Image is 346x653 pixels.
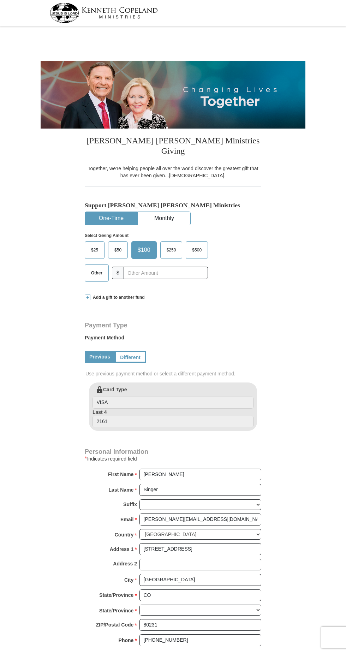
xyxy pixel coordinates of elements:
span: $25 [88,245,102,255]
label: Last 4 [93,409,253,428]
button: One-Time [85,212,137,225]
strong: Address 1 [110,544,134,554]
h5: Support [PERSON_NAME] [PERSON_NAME] Ministries [85,202,261,209]
input: Last 4 [93,416,253,428]
strong: Email [120,515,133,524]
span: $500 [189,245,205,255]
span: $50 [111,245,125,255]
span: $ [112,267,124,279]
strong: Suffix [123,499,137,509]
button: Monthly [138,212,190,225]
a: Different [115,351,146,363]
strong: State/Province [99,606,133,616]
strong: State/Province [99,590,133,600]
h4: Personal Information [85,449,261,455]
img: kcm-header-logo.svg [50,3,158,23]
label: Card Type [93,386,253,409]
span: Add a gift to another fund [90,295,145,301]
input: Card Type [93,397,253,409]
strong: Address 2 [113,559,137,569]
span: Use previous payment method or select a different payment method. [85,370,262,377]
strong: First Name [108,469,133,479]
span: $100 [134,245,154,255]
a: Previous [85,351,115,363]
h4: Payment Type [85,322,261,328]
div: Together, we're helping people all over the world discover the greatest gift that has ever been g... [85,165,261,179]
h3: [PERSON_NAME] [PERSON_NAME] Ministries Giving [85,129,261,165]
strong: City [124,575,133,585]
input: Other Amount [124,267,208,279]
strong: Last Name [109,485,134,495]
label: Payment Method [85,334,261,345]
div: Indicates required field [85,455,261,463]
span: $250 [163,245,180,255]
strong: Select Giving Amount [85,233,129,238]
strong: Country [115,530,134,540]
strong: Phone [119,635,134,645]
strong: ZIP/Postal Code [96,620,134,630]
span: Other [88,268,106,278]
